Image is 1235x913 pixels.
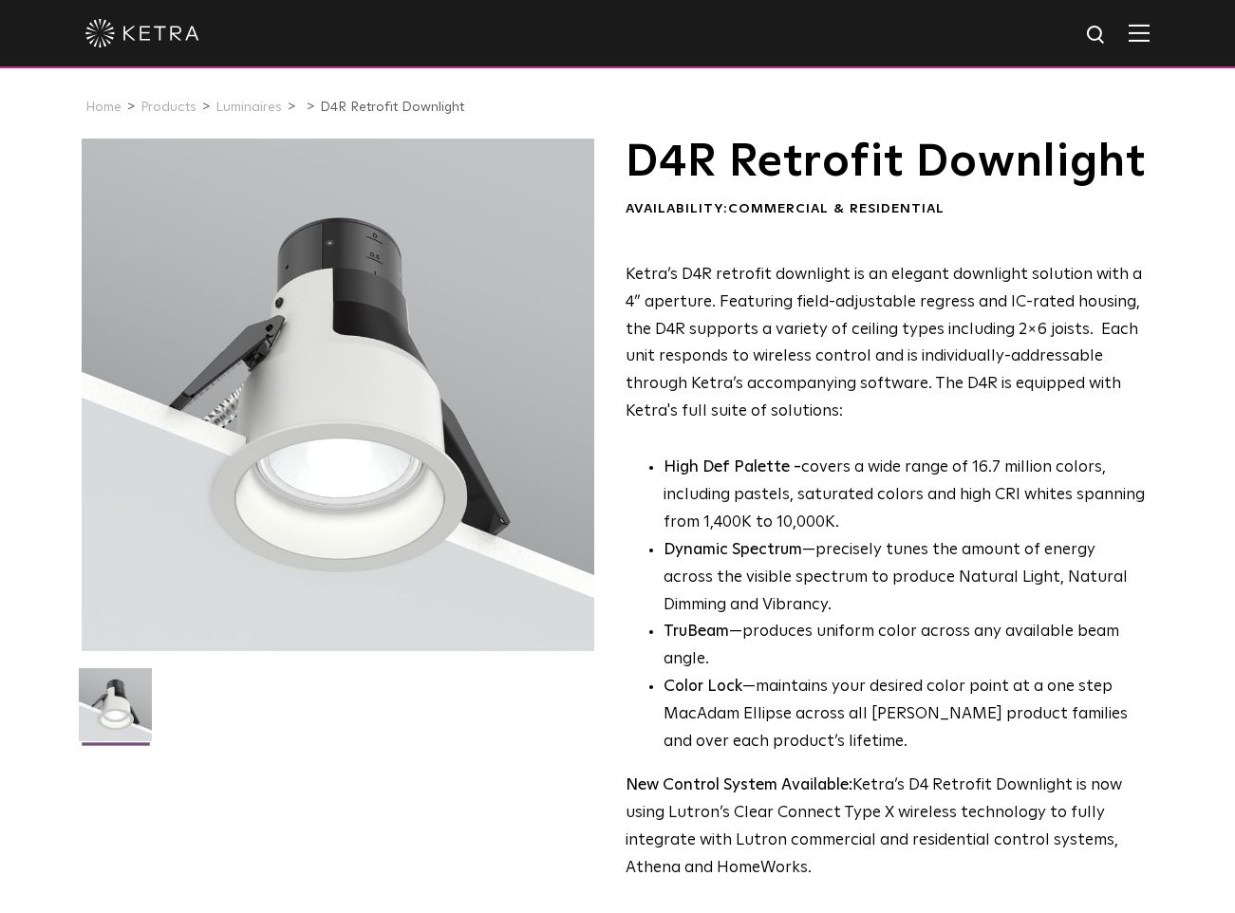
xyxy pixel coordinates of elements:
div: Availability: [626,200,1149,219]
img: ketra-logo-2019-white [85,19,199,47]
a: D4R Retrofit Downlight [320,101,464,114]
strong: Color Lock [664,679,742,695]
h1: D4R Retrofit Downlight [626,139,1149,186]
strong: Dynamic Spectrum [664,542,802,558]
a: Products [140,101,196,114]
p: covers a wide range of 16.7 million colors, including pastels, saturated colors and high CRI whit... [664,455,1149,537]
img: D4R Retrofit Downlight [79,668,152,755]
p: Ketra’s D4 Retrofit Downlight is now using Lutron’s Clear Connect Type X wireless technology to f... [626,773,1149,883]
a: Luminaires [215,101,282,114]
li: —produces uniform color across any available beam angle. [664,619,1149,674]
img: search icon [1085,24,1109,47]
span: Commercial & Residential [728,202,945,215]
p: Ketra’s D4R retrofit downlight is an elegant downlight solution with a 4” aperture. Featuring fie... [626,262,1149,426]
strong: High Def Palette - [664,459,801,475]
a: Home [85,101,122,114]
img: Hamburger%20Nav.svg [1129,24,1150,42]
li: —precisely tunes the amount of energy across the visible spectrum to produce Natural Light, Natur... [664,537,1149,620]
strong: New Control System Available: [626,777,852,793]
strong: TruBeam [664,624,729,640]
li: —maintains your desired color point at a one step MacAdam Ellipse across all [PERSON_NAME] produc... [664,674,1149,756]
